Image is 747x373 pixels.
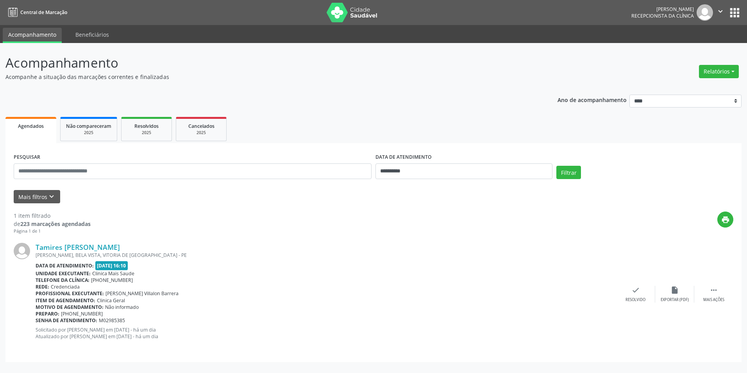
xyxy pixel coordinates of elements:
span: Agendados [18,123,44,129]
span: Credenciada [51,283,80,290]
div: de [14,220,91,228]
span: [DATE] 16:10 [95,261,128,270]
span: Resolvidos [134,123,159,129]
i: check [631,286,640,294]
span: [PERSON_NAME] Villalon Barrera [105,290,179,297]
b: Motivo de agendamento: [36,304,104,310]
div: Página 1 de 1 [14,228,91,235]
span: Não compareceram [66,123,111,129]
span: Cancelados [188,123,214,129]
label: PESQUISAR [14,151,40,163]
i: print [721,215,730,224]
i:  [709,286,718,294]
button: apps [728,6,742,20]
b: Preparo: [36,310,59,317]
b: Telefone da clínica: [36,277,89,283]
a: Beneficiários [70,28,114,41]
b: Senha de atendimento: [36,317,97,324]
p: Acompanhe a situação das marcações correntes e finalizadas [5,73,521,81]
span: Clinica Geral [97,297,125,304]
strong: 223 marcações agendadas [20,220,91,228]
img: img [697,4,713,21]
i: insert_drive_file [670,286,679,294]
div: [PERSON_NAME], BELA VISTA, VITORIA DE [GEOGRAPHIC_DATA] - PE [36,252,616,258]
i: keyboard_arrow_down [47,192,56,201]
div: 1 item filtrado [14,212,91,220]
span: [PHONE_NUMBER] [61,310,103,317]
button: Filtrar [556,166,581,179]
div: Mais ações [703,297,724,303]
div: Exportar (PDF) [661,297,689,303]
button: Relatórios [699,65,739,78]
b: Unidade executante: [36,270,91,277]
button: Mais filtroskeyboard_arrow_down [14,190,60,204]
p: Solicitado por [PERSON_NAME] em [DATE] - há um dia Atualizado por [PERSON_NAME] em [DATE] - há um... [36,326,616,340]
b: Item de agendamento: [36,297,95,304]
p: Acompanhamento [5,53,521,73]
p: Ano de acompanhamento [558,95,627,104]
div: 2025 [66,130,111,136]
b: Profissional executante: [36,290,104,297]
span: M02985385 [99,317,125,324]
i:  [716,7,725,16]
button:  [713,4,728,21]
b: Rede: [36,283,49,290]
a: Central de Marcação [5,6,67,19]
span: Clinica Mais Saude [92,270,134,277]
span: Central de Marcação [20,9,67,16]
a: Tamires [PERSON_NAME] [36,243,120,251]
div: Resolvido [625,297,645,303]
a: Acompanhamento [3,28,62,43]
div: 2025 [127,130,166,136]
div: [PERSON_NAME] [631,6,694,13]
div: 2025 [182,130,221,136]
button: print [717,212,733,228]
b: Data de atendimento: [36,262,94,269]
label: DATA DE ATENDIMENTO [375,151,432,163]
span: Recepcionista da clínica [631,13,694,19]
img: img [14,243,30,259]
span: [PHONE_NUMBER] [91,277,133,283]
span: Não informado [105,304,139,310]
